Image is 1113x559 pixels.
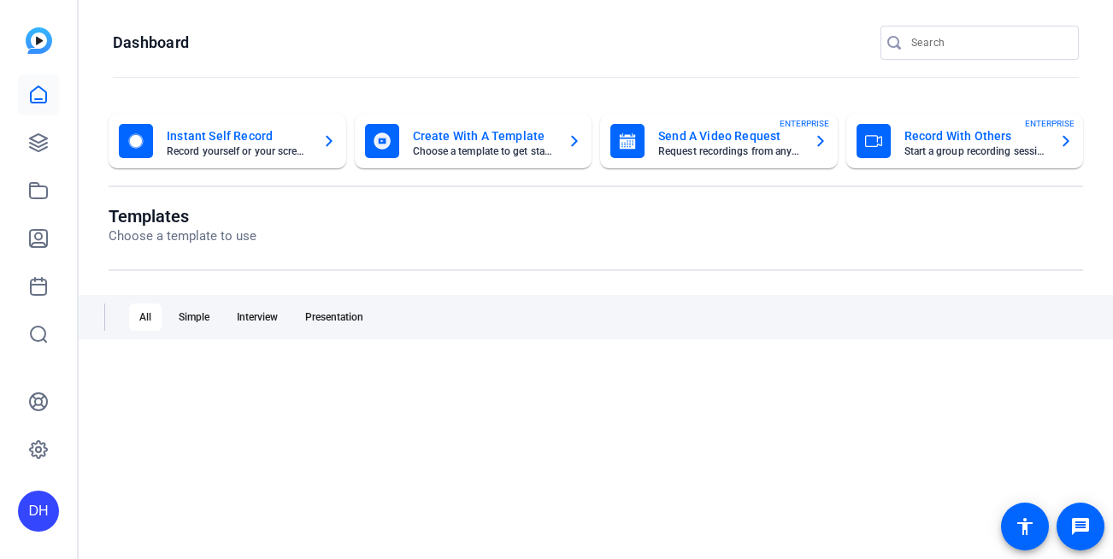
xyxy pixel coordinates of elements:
[413,146,555,156] mat-card-subtitle: Choose a template to get started
[911,32,1065,53] input: Search
[109,206,256,227] h1: Templates
[18,491,59,532] div: DH
[168,303,220,331] div: Simple
[904,126,1046,146] mat-card-title: Record With Others
[26,27,52,54] img: blue-gradient.svg
[1015,516,1035,537] mat-icon: accessibility
[295,303,374,331] div: Presentation
[167,126,309,146] mat-card-title: Instant Self Record
[846,114,1084,168] button: Record With OthersStart a group recording sessionENTERPRISE
[780,117,829,130] span: ENTERPRISE
[413,126,555,146] mat-card-title: Create With A Template
[227,303,288,331] div: Interview
[113,32,189,53] h1: Dashboard
[167,146,309,156] mat-card-subtitle: Record yourself or your screen
[109,227,256,246] p: Choose a template to use
[1070,516,1091,537] mat-icon: message
[109,114,346,168] button: Instant Self RecordRecord yourself or your screen
[355,114,592,168] button: Create With A TemplateChoose a template to get started
[904,146,1046,156] mat-card-subtitle: Start a group recording session
[129,303,162,331] div: All
[600,114,838,168] button: Send A Video RequestRequest recordings from anyone, anywhereENTERPRISE
[1025,117,1075,130] span: ENTERPRISE
[658,126,800,146] mat-card-title: Send A Video Request
[658,146,800,156] mat-card-subtitle: Request recordings from anyone, anywhere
